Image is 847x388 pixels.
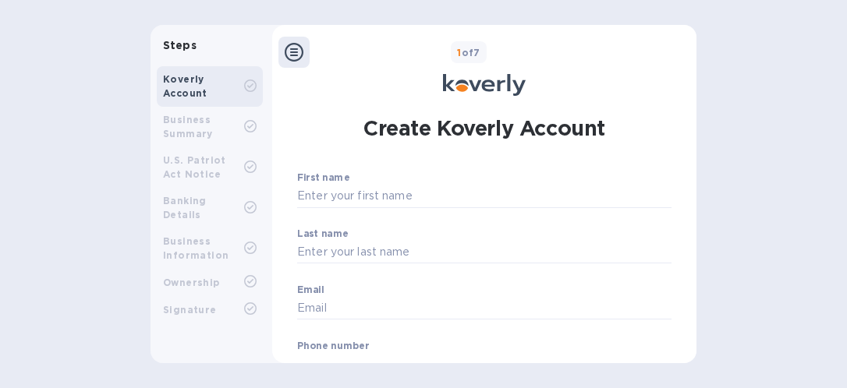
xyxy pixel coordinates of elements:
input: Email [297,297,672,320]
b: Signature [163,304,217,316]
label: Last name [297,229,349,238]
b: Koverly Account [163,73,207,99]
b: Business Information [163,235,229,261]
label: Phone number [297,341,369,351]
b: Banking Details [163,195,207,220]
b: of 7 [457,47,480,58]
b: Business Summary [163,114,213,139]
input: Enter your first name [297,185,672,208]
b: Steps [163,39,197,51]
label: First name [297,174,349,183]
span: 1 [457,47,461,58]
label: Email [297,285,324,295]
b: U.S. Patriot Act Notice [163,154,226,180]
b: Ownership [163,277,220,288]
h1: Create Koverly Account [363,108,605,147]
input: Enter your last name [297,241,672,264]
